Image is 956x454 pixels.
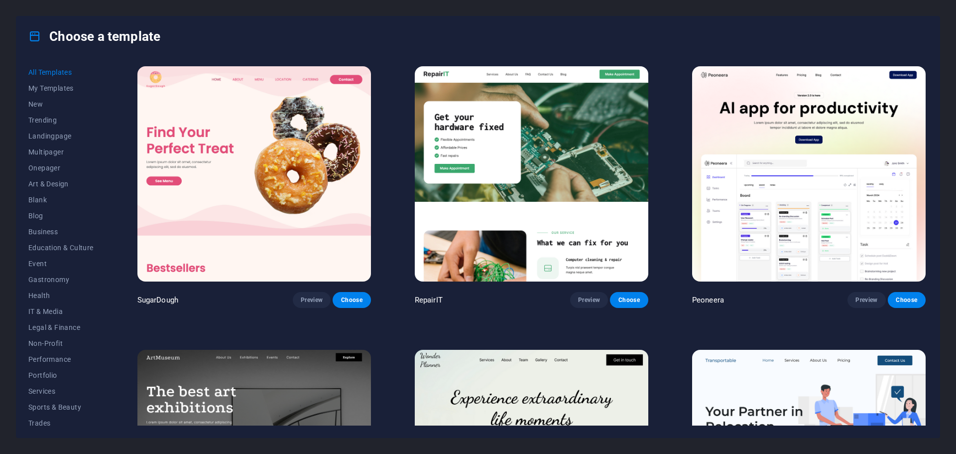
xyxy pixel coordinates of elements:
[28,64,94,80] button: All Templates
[847,292,885,308] button: Preview
[28,96,94,112] button: New
[28,323,94,331] span: Legal & Finance
[570,292,608,308] button: Preview
[28,367,94,383] button: Portfolio
[28,180,94,188] span: Art & Design
[137,66,371,282] img: SugarDough
[888,292,926,308] button: Choose
[896,296,918,304] span: Choose
[28,335,94,351] button: Non-Profit
[137,295,178,305] p: SugarDough
[692,66,926,282] img: Peoneera
[28,28,160,44] h4: Choose a template
[28,84,94,92] span: My Templates
[28,176,94,192] button: Art & Design
[28,415,94,431] button: Trades
[28,256,94,272] button: Event
[28,116,94,124] span: Trending
[301,296,323,304] span: Preview
[415,295,443,305] p: RepairIT
[28,160,94,176] button: Onepager
[333,292,370,308] button: Choose
[293,292,331,308] button: Preview
[28,212,94,220] span: Blog
[618,296,640,304] span: Choose
[28,148,94,156] span: Multipager
[28,196,94,204] span: Blank
[28,224,94,240] button: Business
[28,355,94,363] span: Performance
[28,192,94,208] button: Blank
[28,68,94,76] span: All Templates
[28,403,94,411] span: Sports & Beauty
[28,208,94,224] button: Blog
[28,371,94,379] span: Portfolio
[28,228,94,236] span: Business
[28,383,94,399] button: Services
[855,296,877,304] span: Preview
[28,339,94,347] span: Non-Profit
[28,272,94,288] button: Gastronomy
[28,240,94,256] button: Education & Culture
[28,303,94,319] button: IT & Media
[28,128,94,144] button: Landingpage
[28,292,94,300] span: Health
[610,292,648,308] button: Choose
[28,80,94,96] button: My Templates
[28,260,94,268] span: Event
[28,399,94,415] button: Sports & Beauty
[692,295,724,305] p: Peoneera
[28,164,94,172] span: Onepager
[28,276,94,284] span: Gastronomy
[28,244,94,252] span: Education & Culture
[28,288,94,303] button: Health
[28,419,94,427] span: Trades
[28,144,94,160] button: Multipager
[415,66,648,282] img: RepairIT
[28,307,94,315] span: IT & Media
[28,112,94,128] button: Trending
[28,100,94,108] span: New
[28,132,94,140] span: Landingpage
[341,296,362,304] span: Choose
[28,387,94,395] span: Services
[28,319,94,335] button: Legal & Finance
[578,296,600,304] span: Preview
[28,351,94,367] button: Performance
